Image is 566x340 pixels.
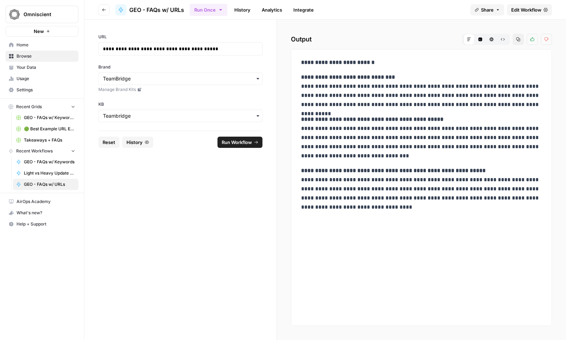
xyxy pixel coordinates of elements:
button: History [122,137,153,148]
button: Recent Grids [6,102,78,112]
a: GEO - FAQs w/ URLs [13,179,78,190]
input: TeamBridge [103,75,258,82]
button: Reset [98,137,119,148]
button: Help + Support [6,218,78,230]
span: GEO - FAQs w/ URLs [129,6,184,14]
button: Run Once [190,4,227,16]
span: Light vs Heavy Update Determination [in-progress] [24,170,75,176]
a: Your Data [6,62,78,73]
a: Manage Brand Kits [98,86,262,93]
span: Help + Support [17,221,75,227]
span: Recent Grids [16,104,42,110]
input: Teambridge [103,112,258,119]
label: Brand [98,64,262,70]
h2: Output [291,34,552,45]
a: History [230,4,255,15]
span: Reset [103,139,115,146]
span: Edit Workflow [511,6,541,13]
a: Home [6,39,78,51]
a: Edit Workflow [507,4,552,15]
span: AirOps Academy [17,198,75,205]
button: New [6,26,78,37]
img: Omniscient Logo [8,8,21,21]
button: Recent Workflows [6,146,78,156]
button: Workspace: Omniscient [6,6,78,23]
span: Usage [17,76,75,82]
a: Browse [6,51,78,62]
a: GEO - FAQs w/ Keywords Grid [13,112,78,123]
a: 🟢 Best Example URL Extractor Grid (2) [13,123,78,135]
a: Integrate [289,4,318,15]
div: What's new? [6,208,78,218]
span: History [126,139,143,146]
span: Share [481,6,494,13]
span: GEO - FAQs w/ Keywords Grid [24,115,75,121]
span: Browse [17,53,75,59]
button: Share [470,4,504,15]
a: Takeaways + FAQs [13,135,78,146]
a: GEO - FAQs w/ URLs [115,4,184,15]
span: Settings [17,87,75,93]
span: 🟢 Best Example URL Extractor Grid (2) [24,126,75,132]
a: Light vs Heavy Update Determination [in-progress] [13,168,78,179]
a: AirOps Academy [6,196,78,207]
a: Analytics [258,4,286,15]
label: URL [98,34,262,40]
span: Your Data [17,64,75,71]
span: Home [17,42,75,48]
a: Usage [6,73,78,84]
a: GEO - FAQs w/ Keywords [13,156,78,168]
span: GEO - FAQs w/ URLs [24,181,75,188]
span: Run Workflow [222,139,252,146]
span: GEO - FAQs w/ Keywords [24,159,75,165]
span: New [34,28,44,35]
a: Settings [6,84,78,96]
button: What's new? [6,207,78,218]
span: Takeaways + FAQs [24,137,75,143]
span: Omniscient [24,11,66,18]
span: Recent Workflows [16,148,53,154]
label: KB [98,101,262,107]
button: Run Workflow [217,137,262,148]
